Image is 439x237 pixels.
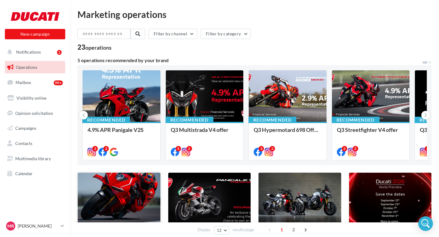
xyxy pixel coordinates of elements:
a: Visibility online [4,92,66,104]
div: 2 [269,146,275,151]
span: 1 [277,225,287,235]
div: Q3 Multistrada V4 offer [171,127,239,139]
span: Campaigns [15,126,36,131]
span: Operations [16,65,37,70]
span: MR [7,223,14,229]
span: Mailbox [16,80,31,85]
span: results/page [233,227,254,233]
span: Notifications [16,49,41,55]
a: MR [PERSON_NAME] [5,220,65,232]
div: 2 [187,146,192,151]
button: Filter by category [201,29,251,39]
div: 5 operations recommended by your brand [77,58,422,63]
div: operations [85,45,112,50]
div: Q3 Hypermotard 698 Offer [254,127,322,139]
div: 2 [103,146,109,151]
a: Campaigns [4,122,66,135]
a: Mailbox99+ [4,76,66,89]
div: Recommended [332,117,380,123]
div: Q3 Streetfighter V4 offer [337,127,405,139]
a: Calendar [4,167,66,180]
div: 3 [342,146,347,151]
div: 99+ [54,80,63,85]
div: Recommended [166,117,213,123]
span: Multimedia library [15,156,51,161]
span: Visibility online [16,95,46,101]
span: 2 [289,225,298,235]
a: Operations [4,61,66,74]
span: 12 [217,228,222,233]
div: Marketing operations [77,10,432,19]
p: [PERSON_NAME] [18,223,58,229]
span: Opinion solicitation [15,110,53,115]
span: Calendar [15,171,33,176]
div: 2 [425,146,430,151]
div: Open Intercom Messenger [418,216,433,231]
button: Filter by channel [148,29,197,39]
div: 2 [353,146,358,151]
div: Recommended [248,117,296,123]
button: New campaign [5,29,65,39]
div: 4.9% APR Panigale V2S [87,127,155,139]
div: 23 [77,44,112,51]
a: Multimedia library [4,152,66,165]
span: Contacts [15,141,32,146]
a: Opinion solicitation [4,107,66,120]
div: 3 [176,146,181,151]
span: Display [198,227,211,233]
div: 1 [57,50,62,55]
button: 12 [214,226,230,235]
div: Recommended [82,117,130,123]
a: Contacts [4,137,66,150]
div: 2 [92,146,98,151]
div: 3 [259,146,264,151]
button: Notifications 1 [4,46,64,58]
